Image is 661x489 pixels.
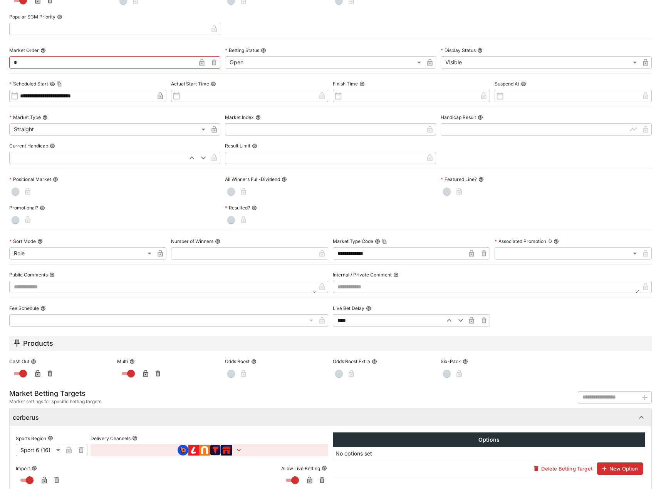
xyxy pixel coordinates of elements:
[477,48,483,53] button: Display Status
[441,114,476,121] p: Handicap Result
[9,271,48,278] p: Public Comments
[23,339,53,348] h5: Products
[333,80,358,87] p: Finish Time
[441,47,476,54] p: Display Status
[9,358,29,365] p: Cash Out
[117,358,128,365] p: Multi
[40,306,46,311] button: Fee Schedule
[261,48,266,53] button: Betting Status
[375,239,380,244] button: Market Type CodeCopy To Clipboard
[225,114,254,121] p: Market Index
[211,81,216,87] button: Actual Start Time
[49,272,55,278] button: Public Comments
[9,238,36,244] p: Sort Mode
[9,176,51,183] p: Positional Market
[91,435,131,442] p: Delivery Channels
[333,433,645,447] th: Options
[199,445,210,456] img: brand
[171,80,209,87] p: Actual Start Time
[382,239,387,244] button: Copy To Clipboard
[129,359,135,364] button: Multi
[333,271,392,278] p: Internal / Private Comment
[221,445,232,456] img: brand
[9,80,48,87] p: Scheduled Start
[188,445,199,456] img: brand
[359,81,365,87] button: Finish Time
[597,462,643,475] button: New Option
[40,48,46,53] button: Market Order
[255,115,261,120] button: Market Index
[31,359,36,364] button: Cash Out
[478,177,484,182] button: Featured Line?
[441,176,477,183] p: Featured Line?
[529,462,597,475] button: Delete Betting Target
[40,205,45,211] button: Promotional?
[9,398,101,405] span: Market settings for specific betting targets
[441,358,461,365] p: Six-Pack
[53,177,58,182] button: Positional Market
[225,47,259,54] p: Betting Status
[171,238,213,244] p: Number of Winners
[225,176,280,183] p: All Winners Full-Dividend
[225,358,250,365] p: Odds Boost
[210,445,221,456] img: brand
[554,239,559,244] button: Associated Promotion ID
[9,142,48,149] p: Current Handicap
[50,143,55,149] button: Current Handicap
[372,359,377,364] button: Odds Boost Extra
[9,123,208,136] div: Straight
[215,239,220,244] button: Number of Winners
[16,435,46,442] p: Sports Region
[225,56,424,69] div: Open
[333,447,645,460] td: No options set
[57,81,62,87] button: Copy To Clipboard
[495,80,519,87] p: Suspend At
[366,306,371,311] button: Live Bet Delay
[16,465,30,472] p: Import
[42,115,48,120] button: Market Type
[252,205,257,211] button: Resulted?
[13,414,39,422] h6: cerberus
[322,466,327,471] button: Allow Live Betting
[495,238,552,244] p: Associated Promotion ID
[281,465,320,472] p: Allow Live Betting
[9,13,55,20] p: Popular SGM Priority
[252,143,257,149] button: Result Limit
[333,305,364,311] p: Live Bet Delay
[57,14,62,20] button: Popular SGM Priority
[463,359,468,364] button: Six-Pack
[9,305,39,311] p: Fee Schedule
[9,247,154,260] div: Role
[37,239,43,244] button: Sort Mode
[225,204,250,211] p: Resulted?
[251,359,257,364] button: Odds Boost
[48,435,53,441] button: Sports Region
[225,142,250,149] p: Result Limit
[393,272,399,278] button: Internal / Private Comment
[9,204,38,211] p: Promotional?
[9,389,101,398] h5: Market Betting Targets
[9,47,39,54] p: Market Order
[521,81,526,87] button: Suspend At
[32,466,37,471] button: Import
[282,177,287,182] button: All Winners Full-Dividend
[16,444,63,456] div: Sport 6 (16)
[132,435,138,441] button: Delivery Channels
[9,114,41,121] p: Market Type
[333,238,373,244] p: Market Type Code
[178,445,188,456] img: brand
[478,115,483,120] button: Handicap Result
[441,56,639,69] div: Visible
[333,358,370,365] p: Odds Boost Extra
[50,81,55,87] button: Scheduled StartCopy To Clipboard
